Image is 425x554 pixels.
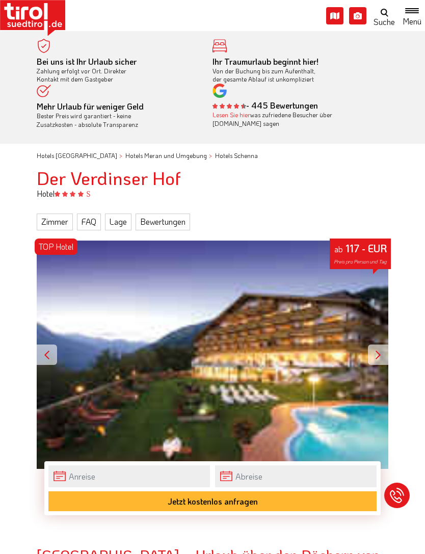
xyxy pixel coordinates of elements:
button: Jetzt kostenlos anfragen [48,491,377,511]
b: - 445 Bewertungen [213,100,318,111]
a: Bewertungen [136,214,190,230]
div: TOP Hotel [35,239,77,255]
small: ab [334,244,343,254]
b: Mehr Urlaub für weniger Geld [37,101,144,112]
div: Hotel [29,188,396,199]
input: Abreise [215,465,377,487]
button: Toggle navigation [399,6,425,25]
i: Fotogalerie [349,7,366,24]
a: FAQ [77,214,101,230]
strong: 117 - EUR [346,242,387,255]
b: Ihr Traumurlaub beginnt hier! [213,56,318,67]
a: Zimmer [37,214,73,230]
h1: Der Verdinser Hof [37,168,388,188]
div: was zufriedene Besucher über [DOMAIN_NAME] sagen [213,111,373,128]
a: Lage [105,214,131,230]
i: Karte öffnen [326,7,343,24]
div: Zahlung erfolgt vor Ort. Direkter Kontakt mit dem Gastgeber [37,58,197,84]
a: Hotels [GEOGRAPHIC_DATA] [37,151,117,160]
div: Von der Buchung bis zum Aufenthalt, der gesamte Ablauf ist unkompliziert [213,58,373,84]
input: Anreise [48,465,210,487]
b: Bei uns ist Ihr Urlaub sicher [37,56,137,67]
a: Lesen Sie hier [213,111,250,119]
a: Hotels Meran und Umgebung [125,151,207,160]
div: Bester Preis wird garantiert - keine Zusatzkosten - absolute Transparenz [37,102,197,128]
span: Preis pro Person und Tag [334,258,387,265]
img: google [213,84,227,98]
a: Hotels Schenna [215,151,258,160]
